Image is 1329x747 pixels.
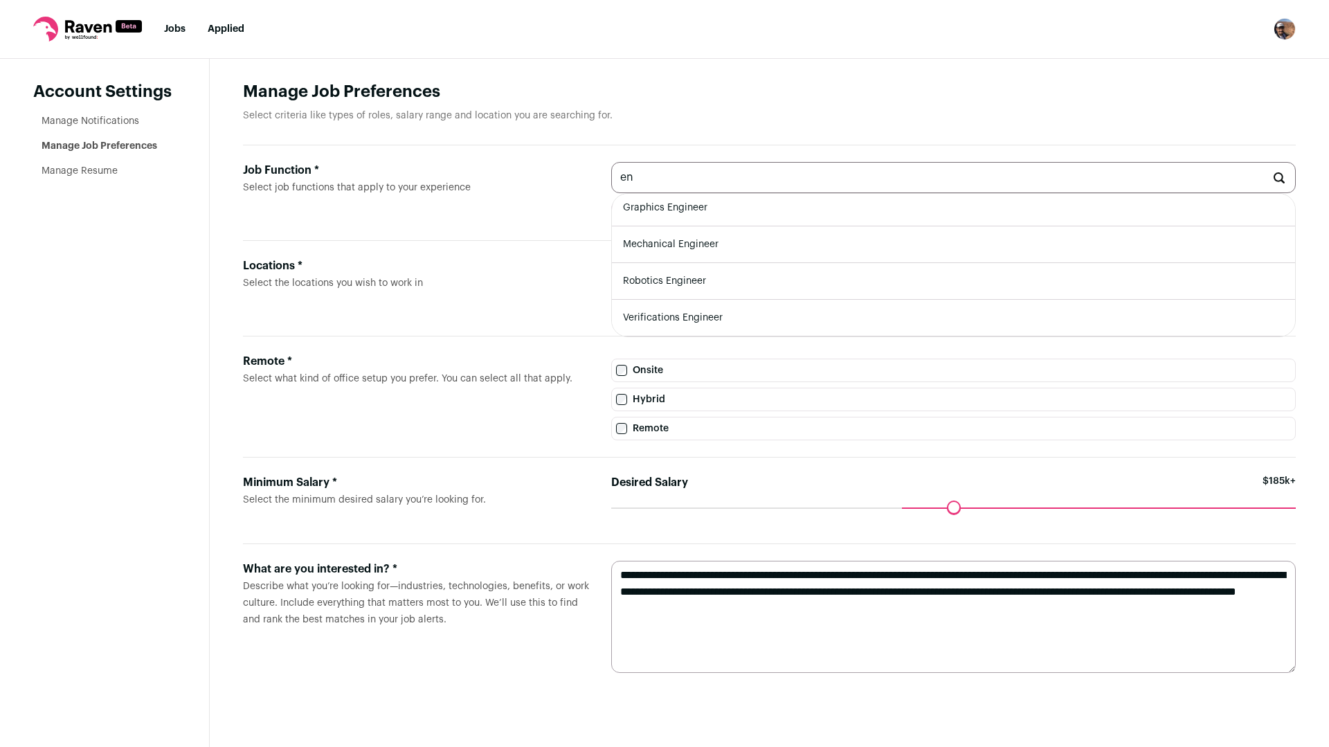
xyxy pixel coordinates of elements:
[616,365,627,376] input: Onsite
[243,495,486,505] span: Select the minimum desired salary you’re looking for.
[612,226,1295,263] li: Mechanical Engineer
[243,81,1296,103] h1: Manage Job Preferences
[616,423,627,434] input: Remote
[616,394,627,405] input: Hybrid
[243,109,1296,123] p: Select criteria like types of roles, salary range and location you are searching for.
[208,24,244,34] a: Applied
[243,582,589,624] span: Describe what you’re looking for—industries, technologies, benefits, or work culture. Include eve...
[1274,18,1296,40] button: Open dropdown
[611,162,1296,193] input: Job Function
[42,141,157,151] a: Manage Job Preferences
[611,474,688,491] label: Desired Salary
[612,300,1295,336] li: Verifications Engineer
[611,417,1296,440] label: Remote
[164,24,186,34] a: Jobs
[243,374,572,384] span: Select what kind of office setup you prefer. You can select all that apply.
[42,166,118,176] a: Manage Resume
[243,474,589,491] div: Minimum Salary *
[1274,18,1296,40] img: 1692421-medium_jpg
[243,353,589,370] div: Remote *
[33,81,176,103] header: Account Settings
[612,190,1295,226] li: Graphics Engineer
[1263,474,1296,507] span: $185k+
[243,278,423,288] span: Select the locations you wish to work in
[42,116,139,126] a: Manage Notifications
[611,359,1296,382] label: Onsite
[612,263,1295,300] li: Robotics Engineer
[611,388,1296,411] label: Hybrid
[243,183,471,192] span: Select job functions that apply to your experience
[243,258,589,274] div: Locations *
[243,162,589,179] div: Job Function *
[243,561,589,577] div: What are you interested in? *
